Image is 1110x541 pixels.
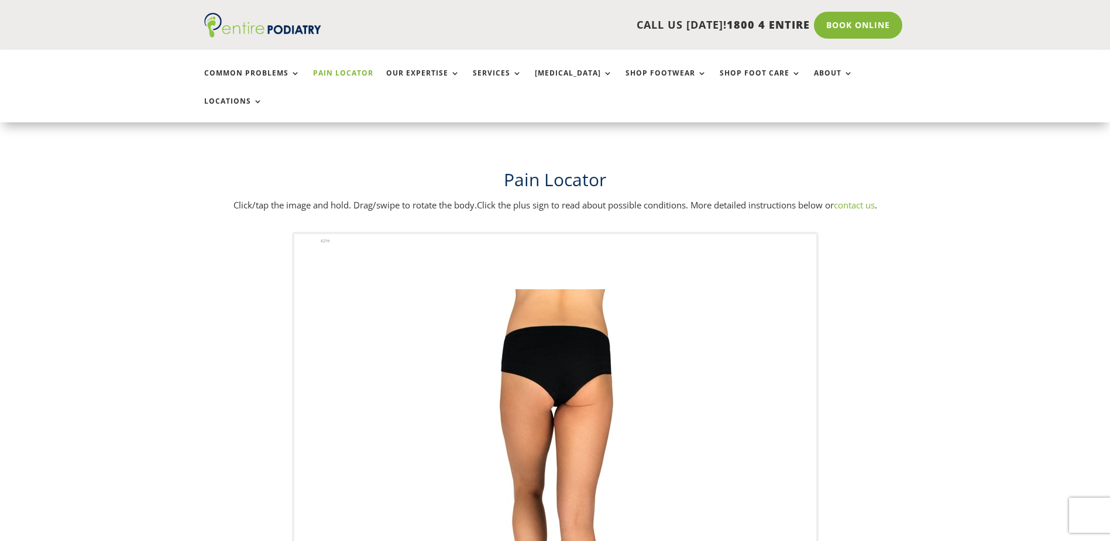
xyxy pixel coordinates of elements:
a: Shop Footwear [626,69,707,94]
a: [MEDICAL_DATA] [535,69,613,94]
a: Services [473,69,522,94]
span: Click the plus sign to read about possible conditions. More detailed instructions below or . [477,199,877,211]
a: Locations [204,97,263,122]
a: Common Problems [204,69,300,94]
a: Pain Locator [313,69,373,94]
a: Book Online [814,12,902,39]
h1: Pain Locator [204,167,906,198]
a: Entire Podiatry [204,28,321,40]
a: contact us [834,199,875,211]
p: CALL US [DATE]! [366,18,810,33]
a: Our Expertise [386,69,460,94]
img: logo (1) [204,13,321,37]
a: About [814,69,853,94]
span: 1800 4 ENTIRE [727,18,810,32]
span: 42% [321,237,335,246]
span: Click/tap the image and hold. Drag/swipe to rotate the body. [233,199,477,211]
a: Shop Foot Care [720,69,801,94]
